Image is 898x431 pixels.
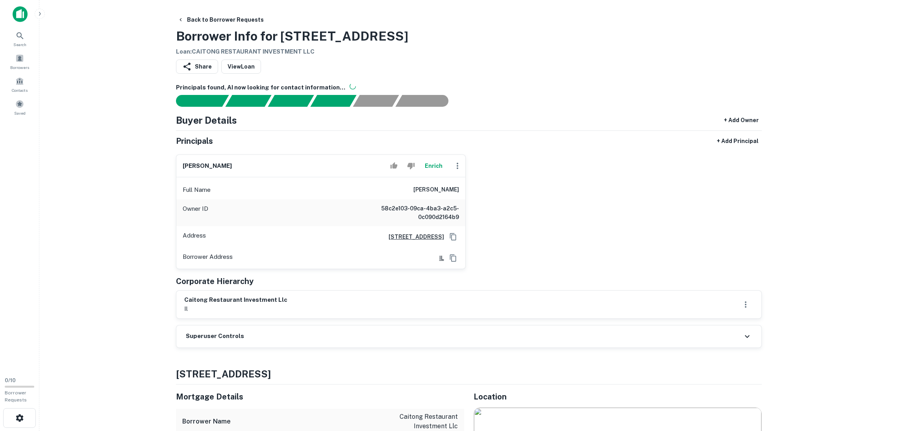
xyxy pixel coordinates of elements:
[183,162,232,171] h6: [PERSON_NAME]
[2,97,37,118] a: Saved
[2,51,37,72] a: Borrowers
[183,204,208,221] p: Owner ID
[382,232,444,241] a: [STREET_ADDRESS]
[413,185,459,195] h6: [PERSON_NAME]
[13,6,28,22] img: capitalize-icon.png
[176,47,408,56] h6: Loan : CAITONG RESTAURANT INVESTMENT LLC
[186,332,244,341] h6: Superuser Controls
[183,185,211,195] p: Full Name
[167,95,226,107] div: Sending borrower request to AI...
[421,158,446,174] button: Enrich
[176,59,218,74] button: Share
[176,83,762,92] h6: Principals found, AI now looking for contact information...
[184,304,287,314] p: il
[353,95,399,107] div: Principals found, still searching for contact information. This may take time...
[176,113,237,127] h4: Buyer Details
[13,41,26,48] span: Search
[183,252,233,264] p: Borrower Address
[396,95,458,107] div: AI fulfillment process complete.
[474,391,762,403] h5: Location
[5,377,16,383] span: 0 / 10
[2,74,37,95] a: Contacts
[268,95,314,107] div: Documents found, AI parsing details...
[176,27,408,46] h3: Borrower Info for [STREET_ADDRESS]
[2,28,37,49] a: Search
[365,204,459,221] h6: 58c2e103-09ca-4ba3-a2c5-0c090d2164b9
[12,87,28,93] span: Contacts
[176,135,213,147] h5: Principals
[387,158,401,174] button: Accept
[404,158,418,174] button: Reject
[174,13,267,27] button: Back to Borrower Requests
[225,95,271,107] div: Your request is received and processing...
[447,252,459,264] button: Copy Address
[14,110,26,116] span: Saved
[176,391,464,403] h5: Mortgage Details
[182,417,231,426] h6: Borrower Name
[310,95,356,107] div: Principals found, AI now looking for contact information...
[184,295,287,305] h6: caitong restaurant investment llc
[714,134,762,148] button: + Add Principal
[387,412,458,431] p: caitong restaurant investment llc
[5,390,27,403] span: Borrower Requests
[859,368,898,406] iframe: Chat Widget
[176,367,762,381] h4: [STREET_ADDRESS]
[176,275,254,287] h5: Corporate Hierarchy
[721,113,762,127] button: + Add Owner
[447,231,459,243] button: Copy Address
[433,254,444,262] a: IL
[221,59,261,74] a: ViewLoan
[10,64,29,71] span: Borrowers
[183,231,206,243] p: Address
